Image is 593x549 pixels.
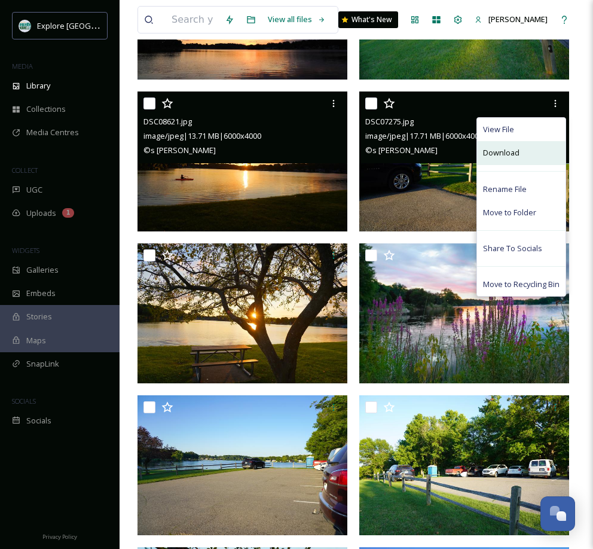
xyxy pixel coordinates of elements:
[359,243,569,383] img: DSC07830.jpg
[483,207,536,218] span: Move to Folder
[26,264,59,276] span: Galleries
[143,130,261,141] span: image/jpeg | 13.71 MB | 6000 x 4000
[483,184,527,195] span: Rename File
[26,208,56,219] span: Uploads
[26,80,50,91] span: Library
[483,124,514,135] span: View File
[26,184,42,196] span: UGC
[488,14,548,25] span: [PERSON_NAME]
[365,116,414,127] span: DSC07275.jpg
[12,62,33,71] span: MEDIA
[137,395,347,535] img: DSC07211.jpg
[26,358,59,370] span: SnapLink
[469,8,554,31] a: [PERSON_NAME]
[483,147,519,158] span: Download
[19,20,31,32] img: 67e7af72-b6c8-455a-acf8-98e6fe1b68aa.avif
[483,243,542,254] span: Share To Socials
[483,279,560,290] span: Move to Recycling Bin
[166,7,219,33] input: Search your library
[359,395,569,535] img: DSC07238.jpg
[540,496,575,531] button: Open Chat
[26,335,46,346] span: Maps
[143,145,216,155] span: © s [PERSON_NAME]
[26,415,51,426] span: Socials
[12,166,38,175] span: COLLECT
[62,208,74,218] div: 1
[262,8,332,31] a: View all files
[143,116,192,127] span: DSC08621.jpg
[365,145,438,155] span: © s [PERSON_NAME]
[42,529,77,543] a: Privacy Policy
[365,130,483,141] span: image/jpeg | 17.71 MB | 6000 x 4000
[42,533,77,541] span: Privacy Policy
[26,311,52,322] span: Stories
[12,396,36,405] span: SOCIALS
[37,20,201,31] span: Explore [GEOGRAPHIC_DATA][PERSON_NAME]
[26,127,79,138] span: Media Centres
[137,243,347,383] img: DSC08652.jpg
[338,11,398,28] a: What's New
[26,288,56,299] span: Embeds
[26,103,66,115] span: Collections
[12,246,39,255] span: WIDGETS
